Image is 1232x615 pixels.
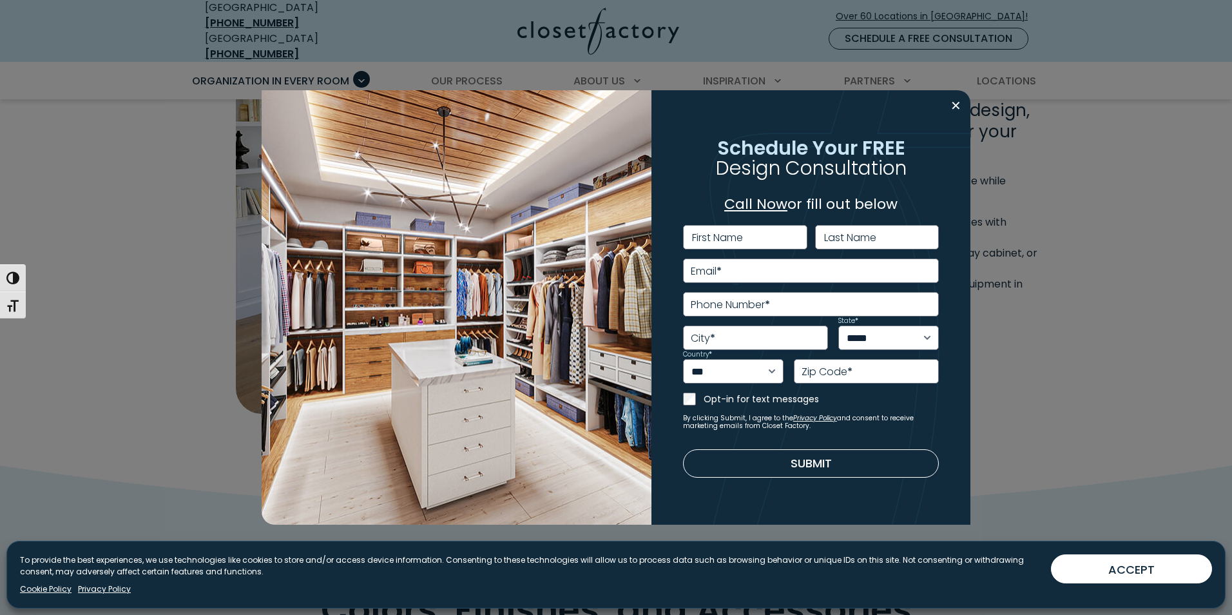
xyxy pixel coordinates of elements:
label: Email [691,266,722,277]
label: Last Name [824,233,876,243]
label: Phone Number [691,300,770,310]
button: Submit [683,449,939,478]
label: State [838,318,858,324]
a: Privacy Policy [793,413,837,423]
label: Country [683,351,712,358]
a: Privacy Policy [78,583,131,595]
button: Close modal [947,95,965,116]
label: Opt-in for text messages [704,393,939,405]
button: ACCEPT [1051,554,1212,583]
a: Call Now [724,194,787,214]
p: To provide the best experiences, we use technologies like cookies to store and/or access device i... [20,554,1041,578]
small: By clicking Submit, I agree to the and consent to receive marketing emails from Closet Factory. [683,415,939,430]
span: Design Consultation [716,154,907,182]
span: Schedule Your FREE [717,133,905,161]
img: Walk in closet with island [262,90,651,525]
label: City [691,333,715,344]
label: First Name [692,233,743,243]
a: Cookie Policy [20,583,72,595]
label: Zip Code [802,367,852,377]
p: or fill out below [683,193,939,215]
